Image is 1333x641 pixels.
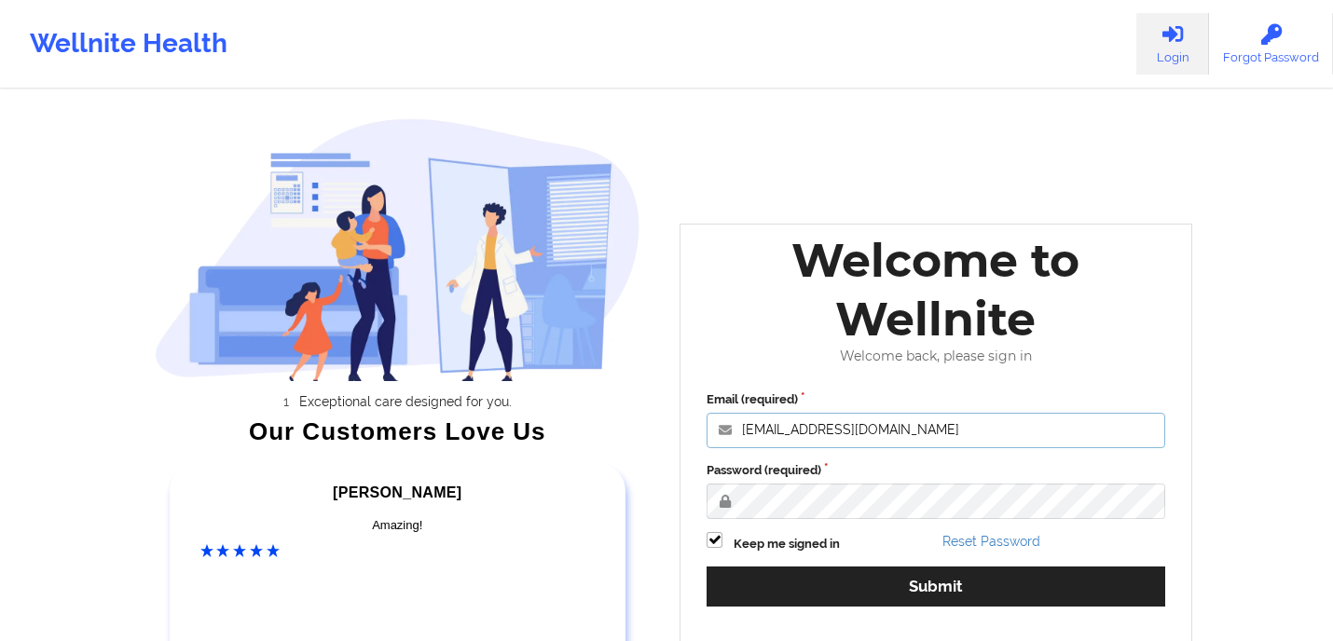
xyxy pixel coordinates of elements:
button: Submit [707,566,1165,607]
a: Forgot Password [1209,13,1333,75]
img: wellnite-auth-hero_200.c722682e.png [155,117,641,381]
div: Amazing! [200,516,596,535]
label: Keep me signed in [734,535,840,553]
label: Password (required) [707,461,1165,480]
input: Email address [707,413,1165,448]
div: Welcome to Wellnite [694,231,1178,348]
li: Exceptional care designed for you. [171,394,640,409]
a: Reset Password [942,534,1040,549]
a: Login [1136,13,1209,75]
div: Welcome back, please sign in [694,348,1178,364]
label: Email (required) [707,390,1165,409]
div: Our Customers Love Us [155,422,641,441]
span: [PERSON_NAME] [333,484,461,500]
